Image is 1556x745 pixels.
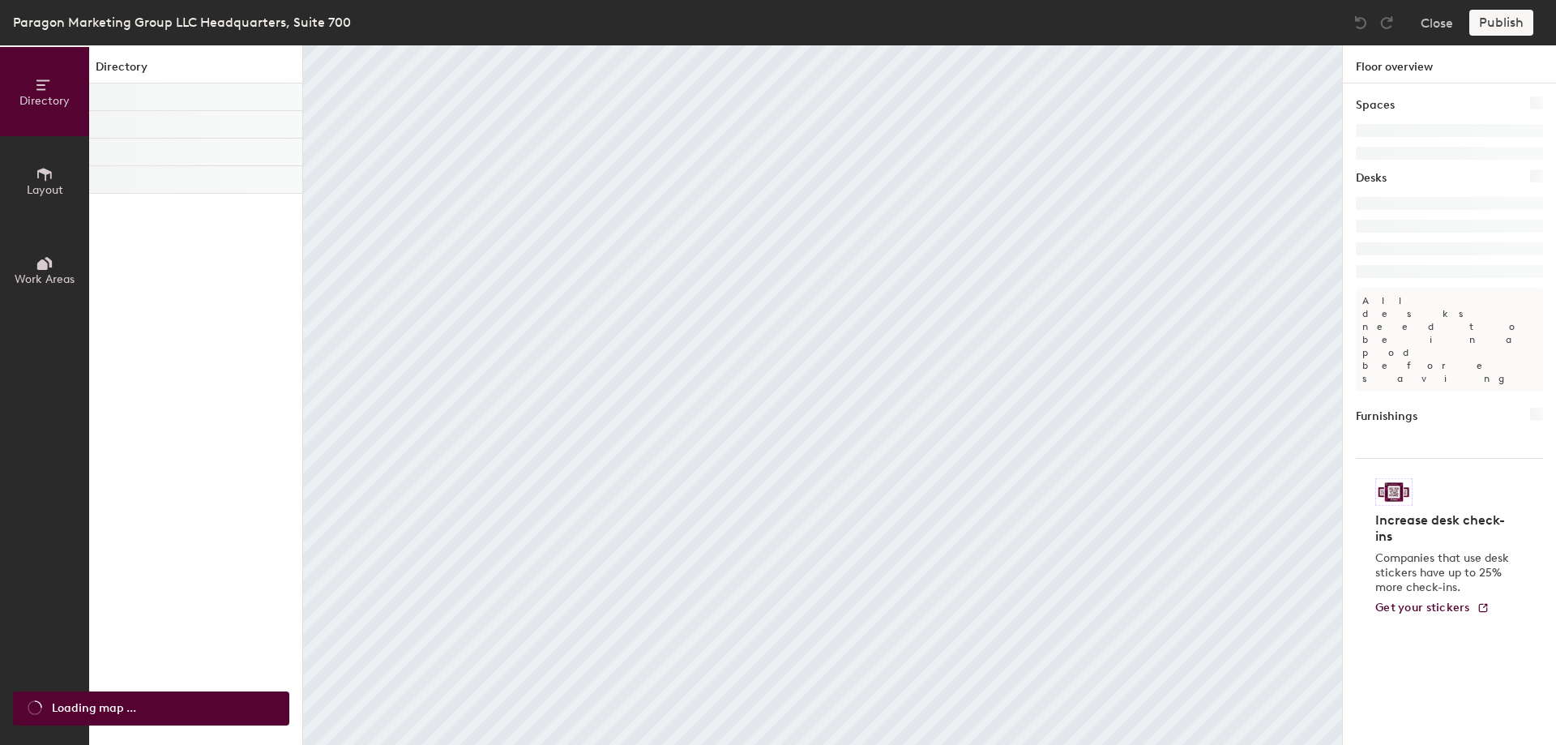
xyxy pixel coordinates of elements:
span: Get your stickers [1375,601,1470,614]
a: Get your stickers [1375,602,1490,615]
h1: Furnishings [1356,408,1417,426]
p: All desks need to be in a pod before saving [1356,288,1543,392]
h1: Spaces [1356,96,1395,114]
h1: Floor overview [1343,45,1556,83]
img: Sticker logo [1375,478,1413,506]
h4: Increase desk check-ins [1375,512,1514,545]
span: Loading map ... [52,700,136,717]
img: Undo [1353,15,1369,31]
h1: Directory [89,58,302,83]
span: Work Areas [15,272,75,286]
span: Directory [19,94,70,108]
h1: Desks [1356,169,1387,187]
span: Layout [27,183,63,197]
p: Companies that use desk stickers have up to 25% more check-ins. [1375,551,1514,595]
button: Close [1421,10,1453,36]
div: Paragon Marketing Group LLC Headquarters, Suite 700 [13,12,351,32]
img: Redo [1379,15,1395,31]
canvas: Map [303,45,1342,745]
